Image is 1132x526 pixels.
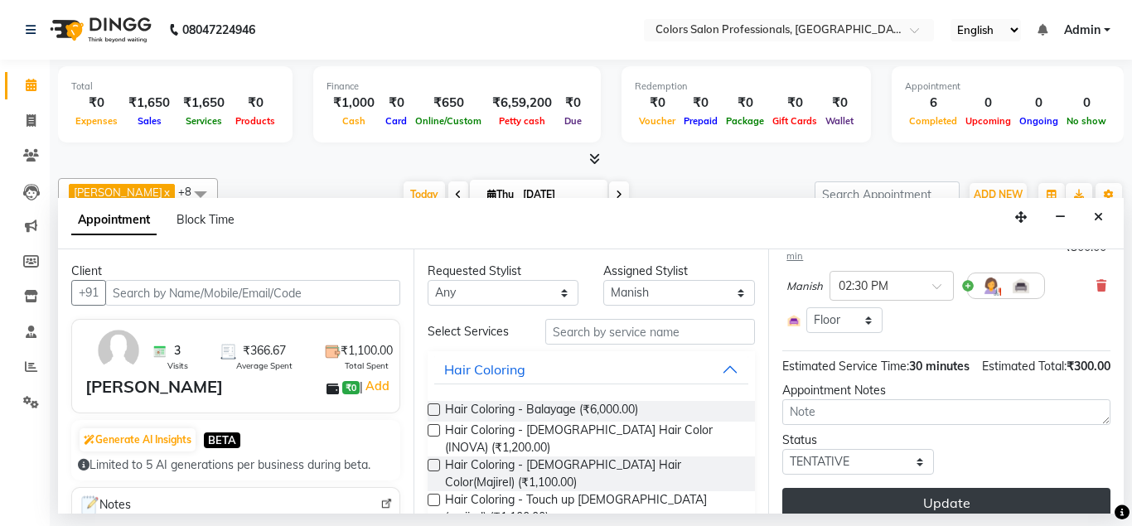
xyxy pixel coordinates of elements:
[495,115,549,127] span: Petty cash
[444,360,525,379] div: Hair Coloring
[243,342,286,360] span: ₹366.67
[1064,22,1101,39] span: Admin
[181,115,226,127] span: Services
[981,276,1001,296] img: Hairdresser.png
[85,374,223,399] div: [PERSON_NAME]
[327,80,588,94] div: Finance
[381,115,411,127] span: Card
[177,94,231,113] div: ₹1,650
[905,94,961,113] div: 6
[1015,115,1062,127] span: Ongoing
[342,381,360,394] span: ₹0
[483,188,518,200] span: Thu
[1062,94,1110,113] div: 0
[635,94,680,113] div: ₹0
[486,94,559,113] div: ₹6,59,200
[518,182,601,207] input: 2025-09-04
[338,115,370,127] span: Cash
[404,181,445,207] span: Today
[786,278,823,295] span: Manish
[909,359,970,374] span: 30 minutes
[345,360,389,372] span: Total Spent
[360,376,392,396] span: |
[1062,115,1110,127] span: No show
[905,80,1110,94] div: Appointment
[445,456,743,491] span: Hair Coloring - [DEMOGRAPHIC_DATA] Hair Color(Majirel) (₹1,100.00)
[122,94,177,113] div: ₹1,650
[768,94,821,113] div: ₹0
[559,94,588,113] div: ₹0
[1086,205,1110,230] button: Close
[821,115,858,127] span: Wallet
[635,115,680,127] span: Voucher
[74,186,162,199] span: [PERSON_NAME]
[78,456,394,474] div: Limited to 5 AI generations per business during beta.
[105,280,400,306] input: Search by Name/Mobile/Email/Code
[42,7,156,53] img: logo
[71,80,279,94] div: Total
[445,422,743,456] span: Hair Coloring - [DEMOGRAPHIC_DATA] Hair Color (INOVA) (₹1,200.00)
[428,263,579,280] div: Requested Stylist
[982,359,1067,374] span: Estimated Total:
[363,376,392,396] a: Add
[722,94,768,113] div: ₹0
[204,432,240,448] span: BETA
[1011,276,1031,296] img: Interior.png
[961,115,1015,127] span: Upcoming
[1015,94,1062,113] div: 0
[178,185,204,198] span: +8
[782,359,909,374] span: Estimated Service Time:
[970,183,1027,206] button: ADD NEW
[680,115,722,127] span: Prepaid
[71,263,400,280] div: Client
[680,94,722,113] div: ₹0
[80,428,196,451] button: Generate AI Insights
[635,80,858,94] div: Redemption
[381,94,411,113] div: ₹0
[415,323,533,340] div: Select Services
[341,342,393,360] span: ₹1,100.00
[445,401,638,422] span: Hair Coloring - Balayage (₹6,000.00)
[327,94,381,113] div: ₹1,000
[71,205,157,235] span: Appointment
[71,115,122,127] span: Expenses
[231,115,279,127] span: Products
[815,181,960,207] input: Search Appointment
[768,115,821,127] span: Gift Cards
[821,94,858,113] div: ₹0
[545,319,756,345] input: Search by service name
[182,7,255,53] b: 08047224946
[434,355,749,384] button: Hair Coloring
[236,360,293,372] span: Average Spent
[177,212,235,227] span: Block Time
[71,280,106,306] button: +91
[411,115,486,127] span: Online/Custom
[560,115,586,127] span: Due
[782,488,1110,518] button: Update
[786,313,801,328] img: Interior.png
[174,342,181,360] span: 3
[782,432,934,449] div: Status
[961,94,1015,113] div: 0
[1067,359,1110,374] span: ₹300.00
[782,382,1110,399] div: Appointment Notes
[411,94,486,113] div: ₹650
[905,115,961,127] span: Completed
[722,115,768,127] span: Package
[603,263,755,280] div: Assigned Stylist
[133,115,166,127] span: Sales
[167,360,188,372] span: Visits
[79,495,131,516] span: Notes
[162,186,170,199] a: x
[71,94,122,113] div: ₹0
[445,491,743,526] span: Hair Coloring - Touch up [DEMOGRAPHIC_DATA] (majirel) (₹1,100.00)
[231,94,279,113] div: ₹0
[974,188,1023,200] span: ADD NEW
[94,326,143,374] img: avatar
